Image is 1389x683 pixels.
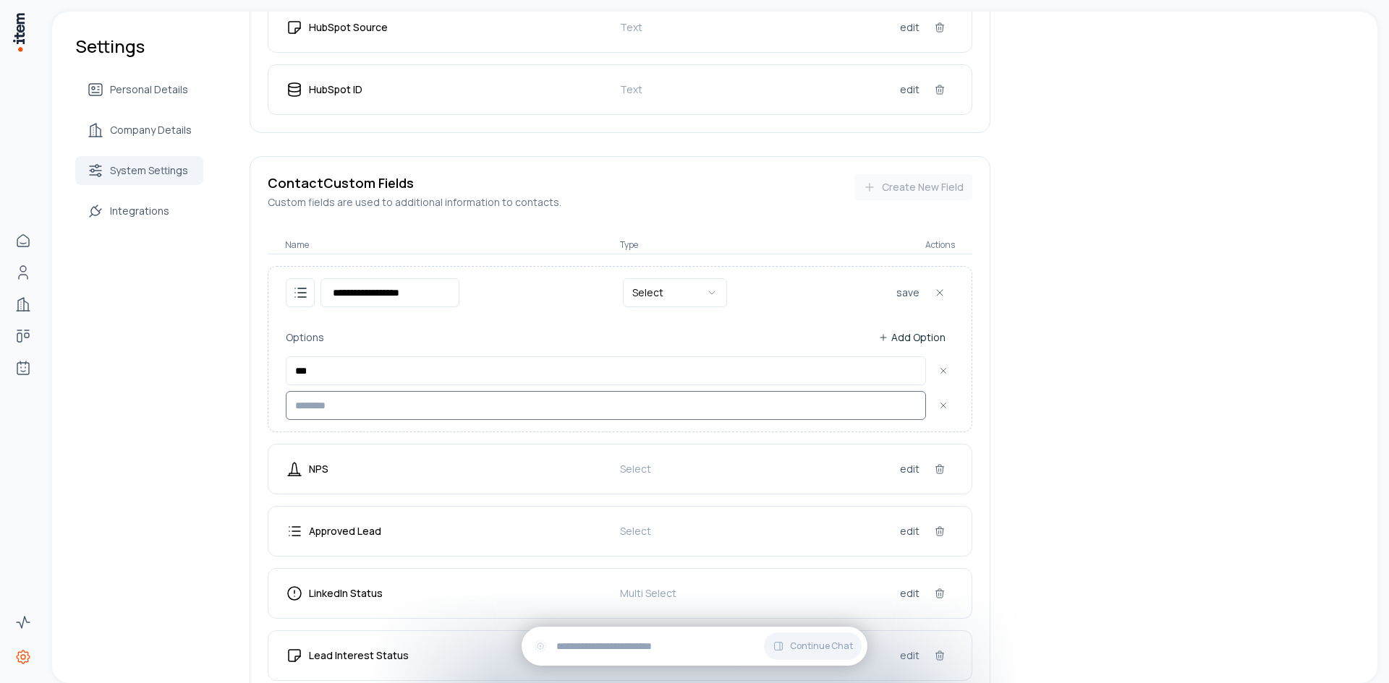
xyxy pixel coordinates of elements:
[9,353,38,382] a: Agents
[620,20,787,35] p: Text
[900,14,919,40] button: edit
[9,608,38,637] a: Activity
[75,116,203,145] a: Company Details
[9,226,38,255] a: Home
[286,330,324,345] p: Options
[309,585,383,601] p: LinkedIn Status
[9,643,38,671] a: Settings
[620,239,788,251] p: Type
[9,258,38,287] a: People
[110,123,192,137] span: Company Details
[75,197,203,225] a: Integrations
[620,523,787,539] p: Select
[900,518,919,544] button: edit
[790,640,853,652] span: Continue Chat
[309,82,362,98] p: HubSpot ID
[12,12,26,53] img: Item Brain Logo
[620,585,787,601] p: Multi Select
[75,35,203,58] h1: Settings
[110,82,188,97] span: Personal Details
[896,278,919,307] button: save
[285,239,620,251] p: Name
[309,461,328,477] p: NPS
[75,75,203,104] a: Personal Details
[764,632,862,660] button: Continue Chat
[870,325,954,351] button: Add Option
[309,648,409,663] p: Lead Interest Status
[620,461,787,477] p: Select
[900,456,919,482] button: edit
[925,239,955,251] p: Actions
[110,204,169,218] span: Integrations
[522,627,867,666] div: Continue Chat
[9,322,38,351] a: Deals
[75,156,203,185] a: System Settings
[268,194,561,210] p: Custom fields are used to additional information to contacts .
[900,580,919,606] button: edit
[900,77,919,103] button: edit
[309,523,381,539] p: Approved Lead
[620,82,787,98] p: Text
[110,163,188,178] span: System Settings
[9,290,38,319] a: Companies
[309,20,388,35] p: HubSpot Source
[268,174,561,192] h3: Contact Custom Fields
[900,643,919,669] button: edit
